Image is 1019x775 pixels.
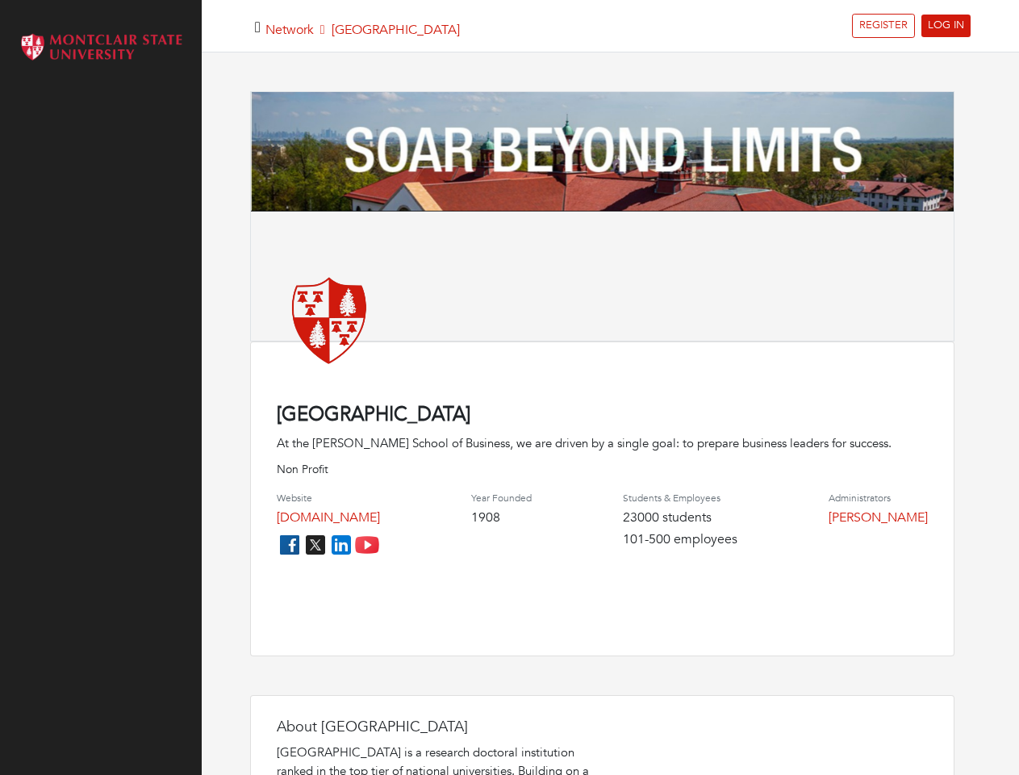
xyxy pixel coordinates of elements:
h5: [GEOGRAPHIC_DATA] [265,23,460,38]
h4: Year Founded [471,492,532,504]
h4: Administrators [829,492,928,504]
h4: About [GEOGRAPHIC_DATA] [277,718,599,736]
img: facebook_icon-256f8dfc8812ddc1b8eade64b8eafd8a868ed32f90a8d2bb44f507e1979dbc24.png [277,532,303,558]
h4: 1908 [471,510,532,526]
img: Montclair_logo.png [16,28,186,67]
a: [PERSON_NAME] [829,509,928,526]
p: Non Profit [277,461,928,478]
img: montclair-state-university.png [277,266,382,371]
div: At the [PERSON_NAME] School of Business, we are driven by a single goal: to prepare business lead... [277,434,928,453]
a: REGISTER [852,14,915,38]
img: twitter_icon-7d0bafdc4ccc1285aa2013833b377ca91d92330db209b8298ca96278571368c9.png [303,532,328,558]
a: Network [265,21,314,39]
img: linkedin_icon-84db3ca265f4ac0988026744a78baded5d6ee8239146f80404fb69c9eee6e8e7.png [328,532,354,558]
h4: 23000 students [623,510,737,526]
h4: 101-500 employees [623,532,737,547]
h4: Students & Employees [623,492,737,504]
a: LOG IN [921,15,971,37]
h4: [GEOGRAPHIC_DATA] [277,404,928,427]
h4: Website [277,492,380,504]
a: [DOMAIN_NAME] [277,509,380,526]
img: Montclair%20Banner.png [251,92,954,212]
img: youtube_icon-fc3c61c8c22f3cdcae68f2f17984f5f016928f0ca0694dd5da90beefb88aa45e.png [354,532,380,558]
